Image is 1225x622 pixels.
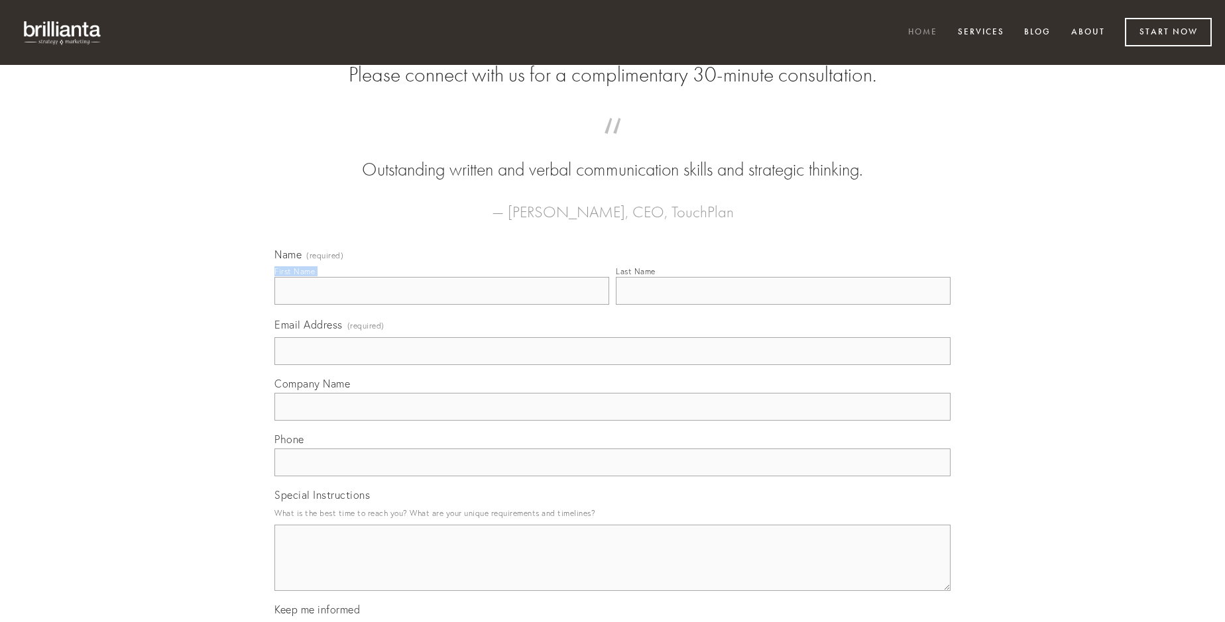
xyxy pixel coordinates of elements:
[274,248,302,261] span: Name
[274,377,350,390] span: Company Name
[1125,18,1212,46] a: Start Now
[13,13,113,52] img: brillianta - research, strategy, marketing
[274,504,951,522] p: What is the best time to reach you? What are your unique requirements and timelines?
[274,433,304,446] span: Phone
[296,131,929,183] blockquote: Outstanding written and verbal communication skills and strategic thinking.
[274,266,315,276] div: First Name
[347,317,384,335] span: (required)
[1016,22,1059,44] a: Blog
[274,62,951,87] h2: Please connect with us for a complimentary 30-minute consultation.
[296,131,929,157] span: “
[306,252,343,260] span: (required)
[274,488,370,501] span: Special Instructions
[616,266,656,276] div: Last Name
[1063,22,1114,44] a: About
[949,22,1013,44] a: Services
[900,22,946,44] a: Home
[296,183,929,225] figcaption: — [PERSON_NAME], CEO, TouchPlan
[274,318,343,331] span: Email Address
[274,603,360,616] span: Keep me informed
